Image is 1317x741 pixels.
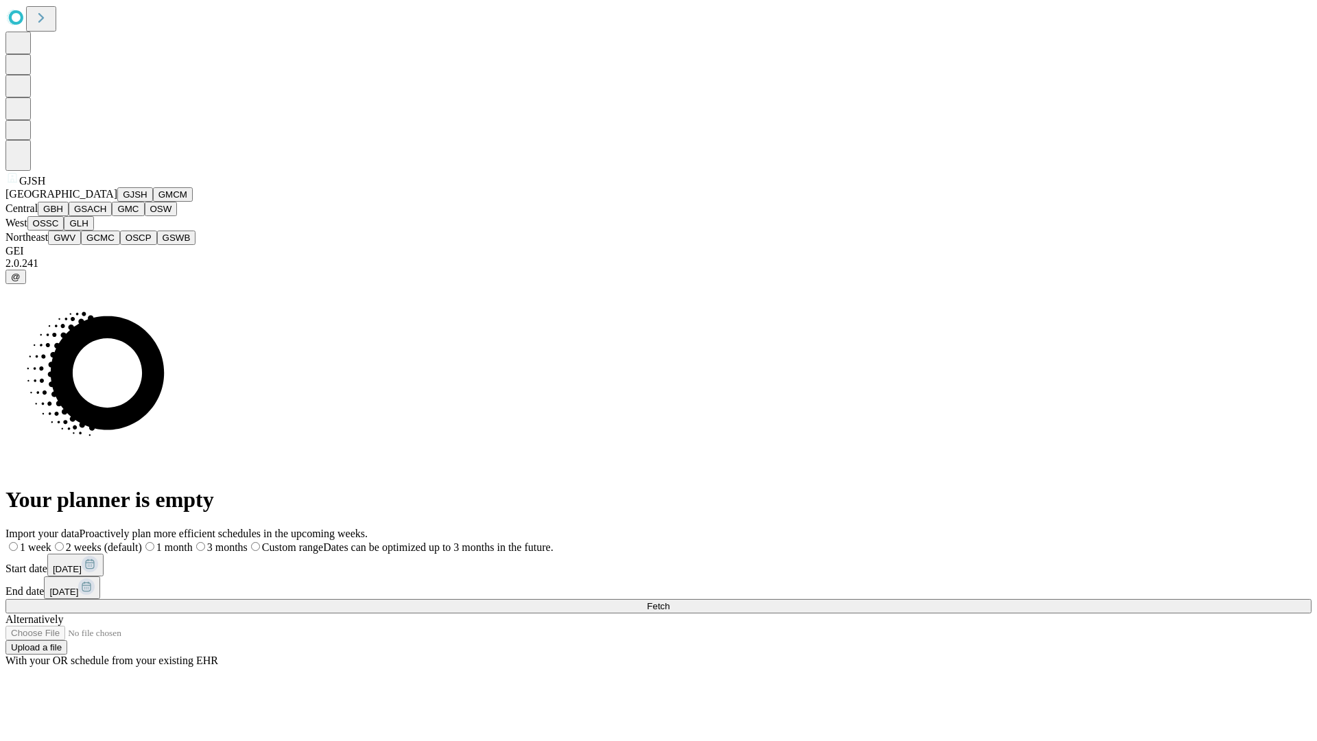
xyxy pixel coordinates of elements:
button: Fetch [5,599,1312,613]
div: 2.0.241 [5,257,1312,270]
input: 1 month [145,542,154,551]
span: 1 week [20,541,51,553]
span: Central [5,202,38,214]
span: Fetch [647,601,669,611]
button: GWV [48,231,81,245]
span: 3 months [207,541,248,553]
button: GMC [112,202,144,216]
button: GCMC [81,231,120,245]
button: GJSH [117,187,153,202]
span: @ [11,272,21,282]
div: Start date [5,554,1312,576]
button: GLH [64,216,93,231]
input: 2 weeks (default) [55,542,64,551]
button: [DATE] [47,554,104,576]
span: [DATE] [53,564,82,574]
span: Alternatively [5,613,63,625]
span: Dates can be optimized up to 3 months in the future. [323,541,553,553]
h1: Your planner is empty [5,487,1312,513]
button: GSWB [157,231,196,245]
span: Custom range [262,541,323,553]
input: 1 week [9,542,18,551]
span: Proactively plan more efficient schedules in the upcoming weeks. [80,528,368,539]
span: 1 month [156,541,193,553]
button: GBH [38,202,69,216]
button: OSW [145,202,178,216]
span: 2 weeks (default) [66,541,142,553]
button: GMCM [153,187,193,202]
span: GJSH [19,175,45,187]
button: Upload a file [5,640,67,655]
input: Custom rangeDates can be optimized up to 3 months in the future. [251,542,260,551]
input: 3 months [196,542,205,551]
div: GEI [5,245,1312,257]
span: Import your data [5,528,80,539]
span: [GEOGRAPHIC_DATA] [5,188,117,200]
button: @ [5,270,26,284]
span: West [5,217,27,228]
button: GSACH [69,202,112,216]
div: End date [5,576,1312,599]
span: Northeast [5,231,48,243]
span: [DATE] [49,587,78,597]
button: OSSC [27,216,64,231]
span: With your OR schedule from your existing EHR [5,655,218,666]
button: [DATE] [44,576,100,599]
button: OSCP [120,231,157,245]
